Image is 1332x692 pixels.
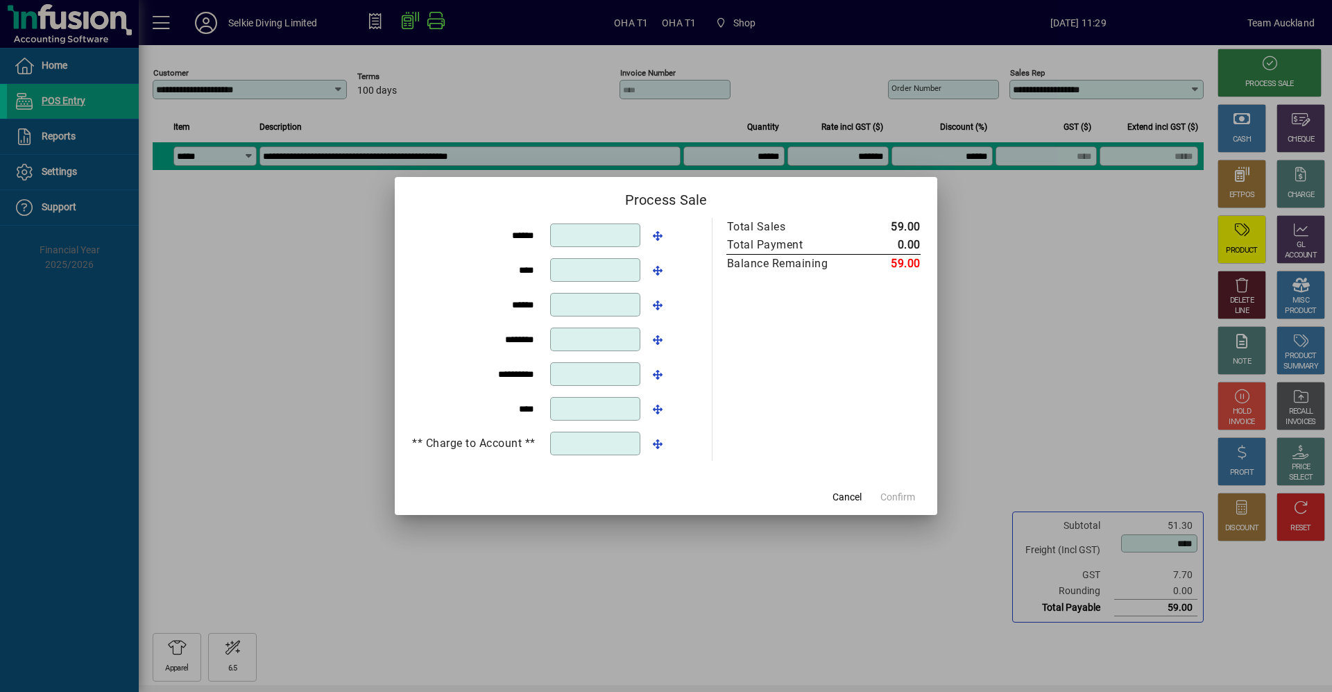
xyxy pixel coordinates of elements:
[832,490,862,505] span: Cancel
[857,236,921,255] td: 0.00
[825,484,869,509] button: Cancel
[726,218,857,236] td: Total Sales
[395,177,937,217] h2: Process Sale
[412,435,536,452] div: ** Charge to Account **
[727,255,844,272] div: Balance Remaining
[726,236,857,255] td: Total Payment
[857,255,921,273] td: 59.00
[857,218,921,236] td: 59.00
